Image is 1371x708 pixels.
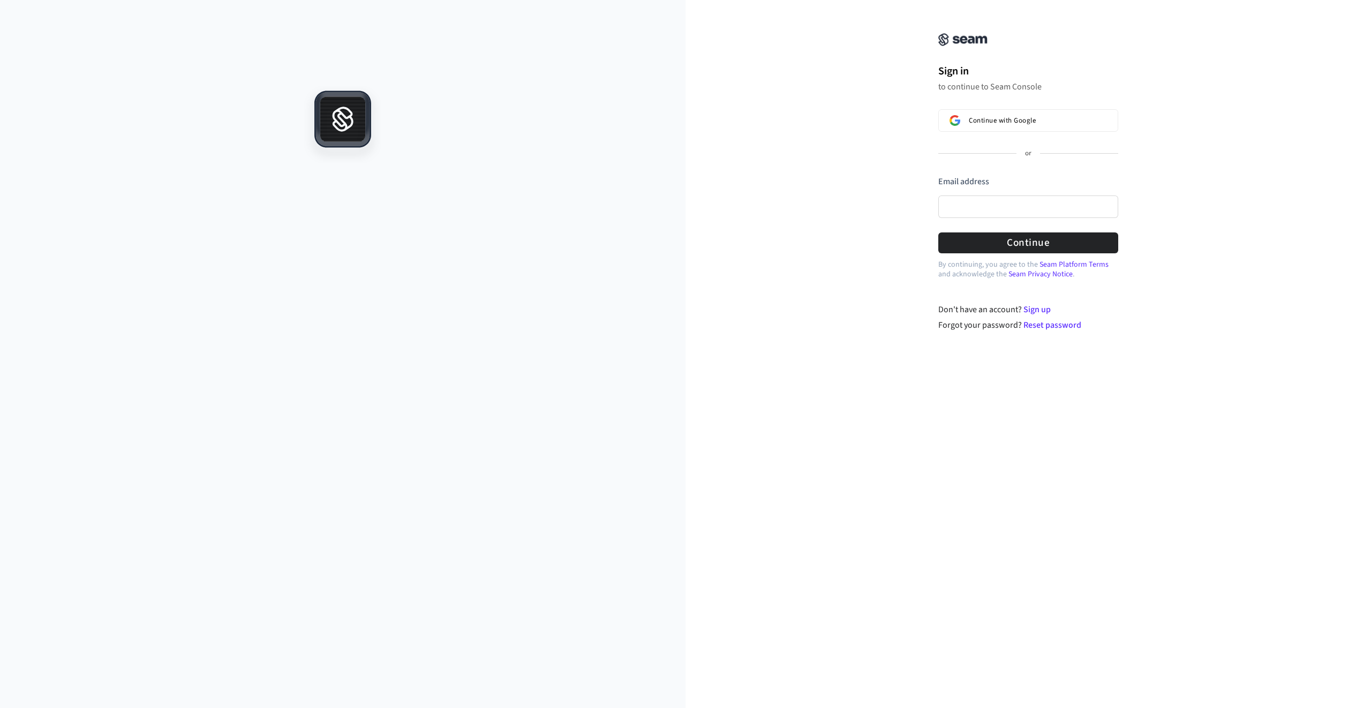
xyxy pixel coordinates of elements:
[938,176,989,187] label: Email address
[1039,259,1109,270] a: Seam Platform Terms
[938,319,1119,332] div: Forgot your password?
[950,115,960,126] img: Sign in with Google
[1023,319,1081,331] a: Reset password
[1023,304,1051,315] a: Sign up
[938,109,1118,132] button: Sign in with GoogleContinue with Google
[938,260,1118,279] p: By continuing, you agree to the and acknowledge the .
[969,116,1036,125] span: Continue with Google
[938,232,1118,253] button: Continue
[938,81,1118,92] p: to continue to Seam Console
[938,63,1118,79] h1: Sign in
[938,303,1119,316] div: Don't have an account?
[1008,269,1073,280] a: Seam Privacy Notice
[1025,149,1031,159] p: or
[938,33,988,46] img: Seam Console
